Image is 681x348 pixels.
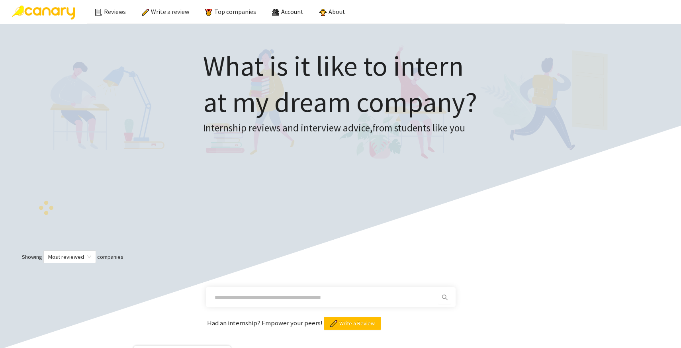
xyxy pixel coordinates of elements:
[324,317,381,330] button: Write a Review
[203,84,477,119] span: at my dream company?
[330,320,337,327] img: pencil.png
[281,8,303,16] span: Account
[272,9,279,16] img: people.png
[203,120,477,136] h3: Internship reviews and interview advice, from students like you
[142,8,189,16] a: Write a review
[12,6,75,20] img: Canary Logo
[439,294,451,301] span: search
[205,8,256,16] a: Top companies
[203,48,477,120] h1: What is it like to intern
[95,8,126,16] a: Reviews
[8,250,673,263] div: Showing companies
[48,251,91,263] span: Most reviewed
[438,291,451,304] button: search
[207,319,324,327] span: Had an internship? Empower your peers!
[339,319,375,328] span: Write a Review
[319,8,345,16] a: About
